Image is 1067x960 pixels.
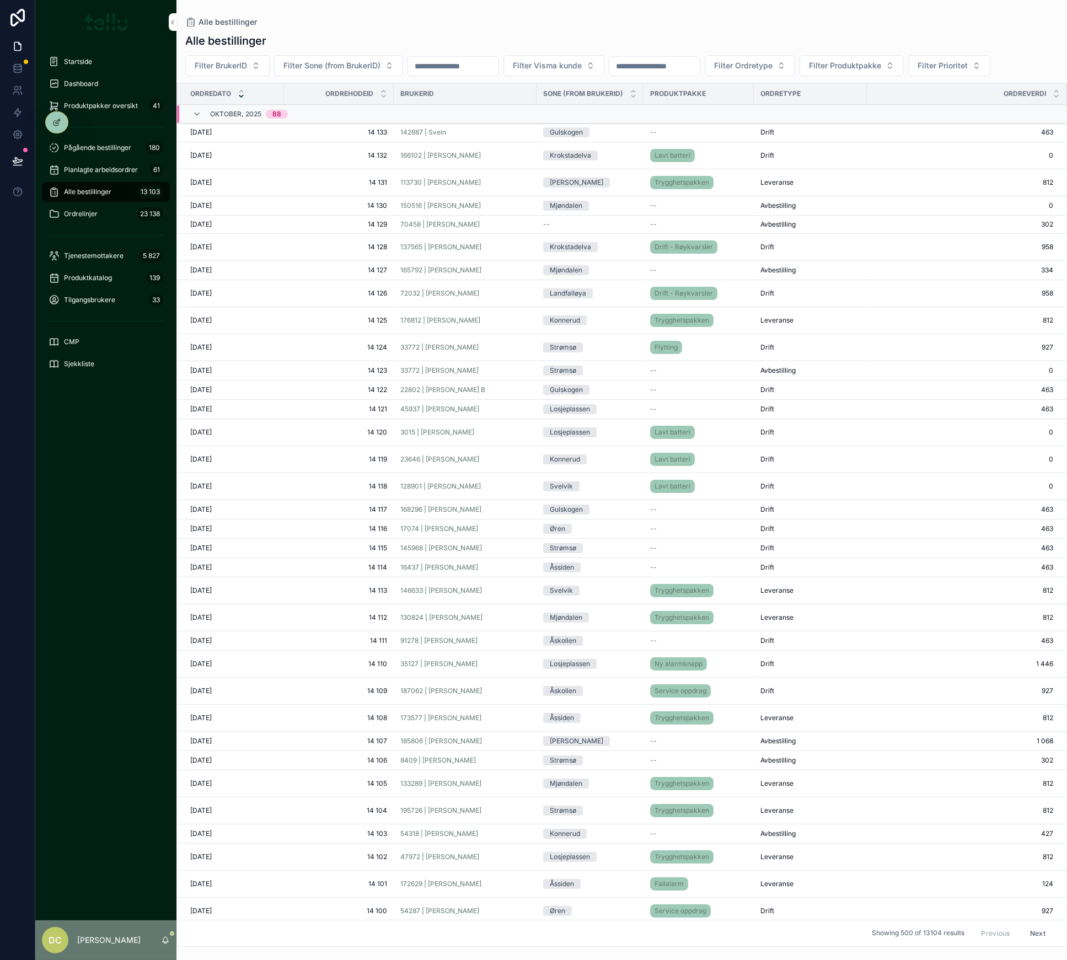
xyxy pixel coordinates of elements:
[650,266,657,275] span: --
[291,243,387,251] a: 14 128
[190,482,277,491] a: [DATE]
[760,366,860,375] a: Avbestilling
[543,242,637,252] a: Krokstadelva
[867,482,1053,491] span: 0
[190,428,277,437] a: [DATE]
[650,341,682,354] a: Flytting
[400,455,479,464] span: 23646 | [PERSON_NAME]
[655,455,690,464] span: Lavt batteri
[400,243,481,251] a: 137565 | [PERSON_NAME]
[550,385,583,395] div: Gulskogen
[64,296,115,304] span: Tilgangsbrukere
[867,128,1053,137] span: 463
[64,79,98,88] span: Dashboard
[543,454,637,464] a: Konnerud
[650,480,695,493] a: Lavt batteri
[760,178,793,187] span: Leveranse
[650,405,657,414] span: --
[760,243,860,251] a: Drift
[650,366,657,375] span: --
[867,289,1053,298] span: 958
[760,128,860,137] a: Drift
[210,110,261,119] span: oktober, 2025
[908,55,990,76] button: Select Button
[867,385,1053,394] a: 463
[190,243,212,251] span: [DATE]
[867,201,1053,210] a: 0
[400,405,479,414] span: 45937 | [PERSON_NAME]
[867,266,1053,275] a: 334
[400,220,480,229] a: 70458 | [PERSON_NAME]
[400,266,481,275] a: 165792 | [PERSON_NAME]
[650,450,747,468] a: Lavt batteri
[760,316,793,325] span: Leveranse
[918,60,968,71] span: Filter Prioritet
[64,251,124,260] span: Tjenestemottakere
[760,289,860,298] a: Drift
[400,385,530,394] a: 22802 | [PERSON_NAME] B
[400,428,530,437] a: 3015 | [PERSON_NAME]
[400,289,530,298] a: 72032 | [PERSON_NAME]
[190,316,277,325] a: [DATE]
[400,482,481,491] a: 128901 | [PERSON_NAME]
[655,316,709,325] span: Trygghetspakken
[543,288,637,298] a: Landfalløya
[650,240,717,254] a: Drift - Røykvarsler
[190,455,212,464] span: [DATE]
[400,316,480,325] a: 176812 | [PERSON_NAME]
[42,160,170,180] a: Planlagte arbeidsordrer61
[760,220,860,229] a: Avbestilling
[400,178,530,187] a: 113730 | [PERSON_NAME]
[291,128,387,137] a: 14 133
[760,220,796,229] span: Avbestilling
[550,178,603,187] div: [PERSON_NAME]
[400,455,530,464] a: 23646 | [PERSON_NAME]
[195,60,247,71] span: Filter BrukerID
[543,481,637,491] a: Svelvik
[655,343,678,352] span: Flytting
[64,187,111,196] span: Alle bestillinger
[650,405,747,414] a: --
[42,246,170,266] a: Tjenestemottakere5 827
[650,266,747,275] a: --
[190,428,212,437] span: [DATE]
[867,220,1053,229] a: 302
[400,178,481,187] a: 113730 | [PERSON_NAME]
[760,385,774,394] span: Drift
[650,453,695,466] a: Lavt batteri
[291,366,387,375] a: 14 123
[64,360,94,368] span: Sjekkliste
[190,343,212,352] span: [DATE]
[283,60,380,71] span: Filter Sone (from BrukerID)
[400,201,481,210] a: 150516 | [PERSON_NAME]
[867,428,1053,437] a: 0
[146,271,163,285] div: 139
[291,178,387,187] span: 14 131
[650,238,747,256] a: Drift - Røykvarsler
[543,151,637,160] a: Krokstadelva
[400,220,530,229] a: 70458 | [PERSON_NAME]
[190,405,212,414] span: [DATE]
[42,268,170,288] a: Produktkatalog139
[760,316,860,325] a: Leveranse
[400,289,479,298] span: 72032 | [PERSON_NAME]
[760,455,860,464] a: Drift
[291,455,387,464] a: 14 119
[550,265,582,275] div: Mjøndalen
[503,55,604,76] button: Select Button
[650,287,717,300] a: Drift - Røykvarsler
[867,343,1053,352] a: 927
[64,143,131,152] span: Pågående bestillinger
[190,385,277,394] a: [DATE]
[140,249,163,262] div: 5 827
[400,243,530,251] a: 137565 | [PERSON_NAME]
[543,201,637,211] a: Mjøndalen
[400,385,485,394] a: 22802 | [PERSON_NAME] B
